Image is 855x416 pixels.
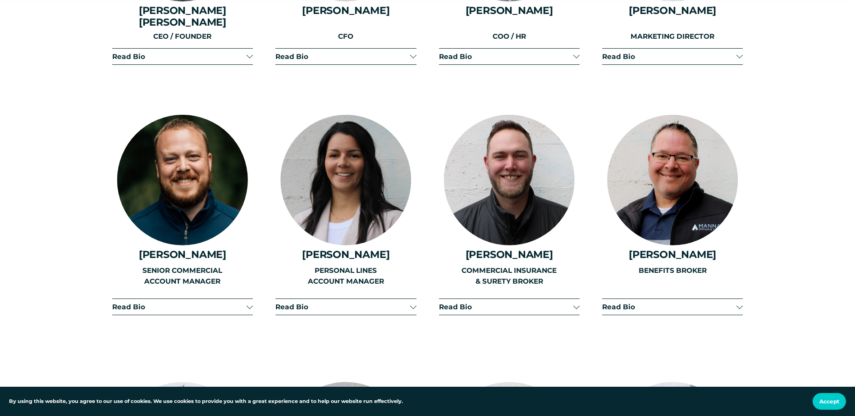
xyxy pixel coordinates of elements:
[112,299,253,315] button: Read Bio
[439,5,580,16] h4: [PERSON_NAME]
[439,265,580,287] p: COMMERCIAL INSURANCE & SURETY BROKER
[112,303,247,311] span: Read Bio
[275,31,416,42] p: CFO
[112,5,253,28] h4: [PERSON_NAME] [PERSON_NAME]
[439,52,573,61] span: Read Bio
[275,49,416,64] button: Read Bio
[112,49,253,64] button: Read Bio
[602,49,743,64] button: Read Bio
[439,249,580,260] h4: [PERSON_NAME]
[602,303,736,311] span: Read Bio
[602,52,736,61] span: Read Bio
[112,249,253,260] h4: [PERSON_NAME]
[602,299,743,315] button: Read Bio
[112,31,253,42] p: CEO / FOUNDER
[439,31,580,42] p: COO / HR
[439,49,580,64] button: Read Bio
[602,249,743,260] h4: [PERSON_NAME]
[813,393,846,410] button: Accept
[275,303,410,311] span: Read Bio
[275,265,416,287] p: PERSONAL LINES ACCOUNT MANAGER
[9,398,403,406] p: By using this website, you agree to our use of cookies. We use cookies to provide you with a grea...
[439,303,573,311] span: Read Bio
[602,31,743,42] p: MARKETING DIRECTOR
[819,398,839,405] span: Accept
[275,299,416,315] button: Read Bio
[112,265,253,287] p: SENIOR COMMERCIAL ACCOUNT MANAGER
[275,249,416,260] h4: [PERSON_NAME]
[275,5,416,16] h4: [PERSON_NAME]
[602,5,743,16] h4: [PERSON_NAME]
[602,265,743,276] p: BENEFITS BROKER
[439,299,580,315] button: Read Bio
[275,52,410,61] span: Read Bio
[112,52,247,61] span: Read Bio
